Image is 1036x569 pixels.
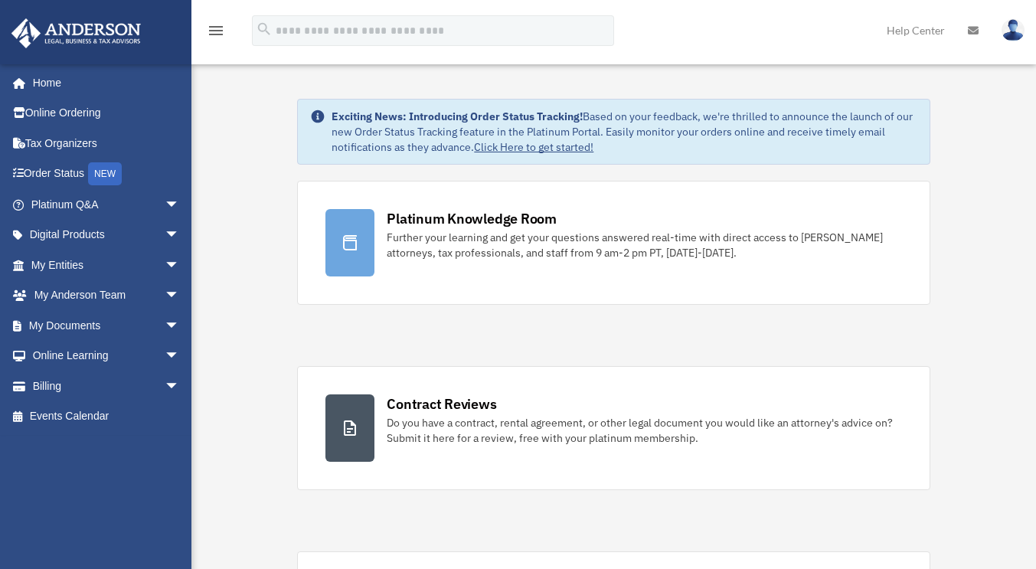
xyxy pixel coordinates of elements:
[165,220,195,251] span: arrow_drop_down
[11,341,203,371] a: Online Learningarrow_drop_down
[165,250,195,281] span: arrow_drop_down
[11,67,195,98] a: Home
[387,230,901,260] div: Further your learning and get your questions answered real-time with direct access to [PERSON_NAM...
[11,310,203,341] a: My Documentsarrow_drop_down
[11,280,203,311] a: My Anderson Teamarrow_drop_down
[165,371,195,402] span: arrow_drop_down
[11,220,203,250] a: Digital Productsarrow_drop_down
[11,189,203,220] a: Platinum Q&Aarrow_drop_down
[165,280,195,312] span: arrow_drop_down
[11,159,203,190] a: Order StatusNEW
[11,371,203,401] a: Billingarrow_drop_down
[11,128,203,159] a: Tax Organizers
[1002,19,1025,41] img: User Pic
[207,21,225,40] i: menu
[11,250,203,280] a: My Entitiesarrow_drop_down
[256,21,273,38] i: search
[332,110,583,123] strong: Exciting News: Introducing Order Status Tracking!
[387,209,557,228] div: Platinum Knowledge Room
[297,366,930,490] a: Contract Reviews Do you have a contract, rental agreement, or other legal document you would like...
[7,18,145,48] img: Anderson Advisors Platinum Portal
[474,140,593,154] a: Click Here to get started!
[11,401,203,432] a: Events Calendar
[297,181,930,305] a: Platinum Knowledge Room Further your learning and get your questions answered real-time with dire...
[332,109,917,155] div: Based on your feedback, we're thrilled to announce the launch of our new Order Status Tracking fe...
[165,341,195,372] span: arrow_drop_down
[88,162,122,185] div: NEW
[207,27,225,40] a: menu
[165,310,195,342] span: arrow_drop_down
[387,415,901,446] div: Do you have a contract, rental agreement, or other legal document you would like an attorney's ad...
[11,98,203,129] a: Online Ordering
[387,394,496,414] div: Contract Reviews
[165,189,195,221] span: arrow_drop_down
